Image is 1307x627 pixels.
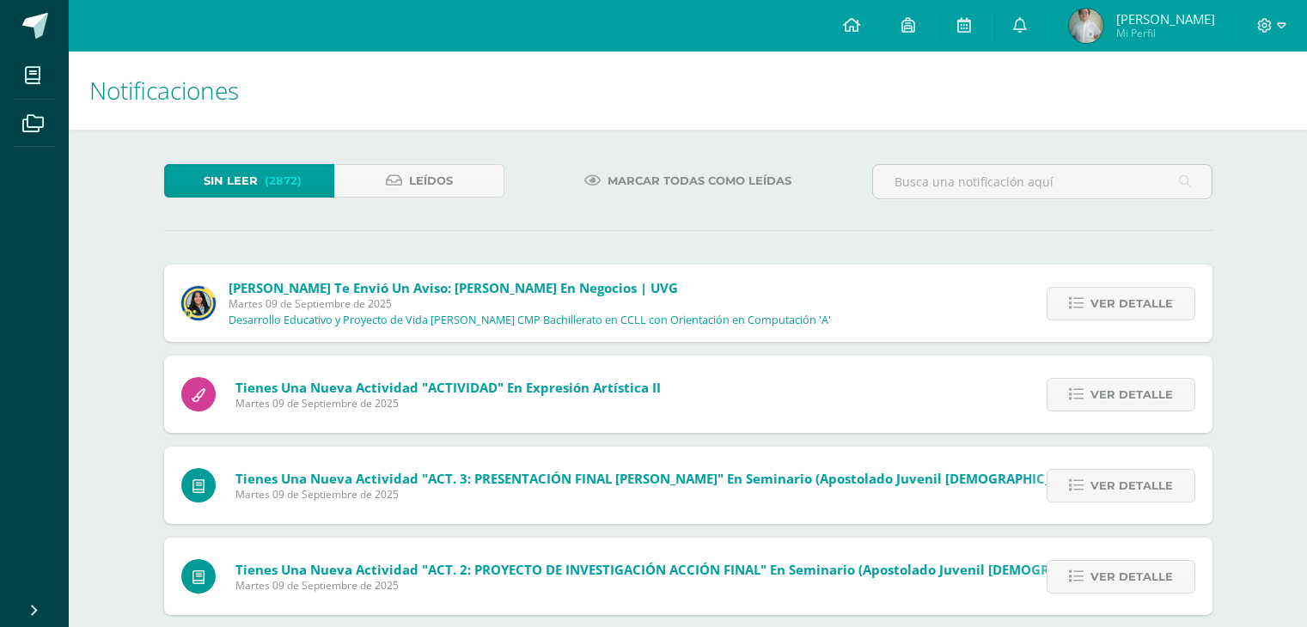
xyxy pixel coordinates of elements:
[1116,26,1215,40] span: Mi Perfil
[1069,9,1103,43] img: 786230324902ca9f9b65e66d49a23b48.png
[1090,379,1173,411] span: Ver detalle
[89,74,239,107] span: Notificaciones
[229,296,831,311] span: Martes 09 de Septiembre de 2025
[1090,470,1173,502] span: Ver detalle
[563,164,813,198] a: Marcar todas como leídas
[164,164,334,198] a: Sin leer(2872)
[229,279,678,296] span: [PERSON_NAME] te envió un aviso: [PERSON_NAME] en Negocios | UVG
[409,165,453,197] span: Leídos
[235,578,1163,593] span: Martes 09 de Septiembre de 2025
[235,396,661,411] span: Martes 09 de Septiembre de 2025
[235,379,661,396] span: Tienes una nueva actividad "ACTIVIDAD" En Expresión Artística II
[235,487,1121,502] span: Martes 09 de Septiembre de 2025
[265,165,302,197] span: (2872)
[235,561,1163,578] span: Tienes una nueva actividad "ACT. 2: PROYECTO DE INVESTIGACIÓN ACCIÓN FINAL" En Seminario (Apostol...
[204,165,258,197] span: Sin leer
[334,164,504,198] a: Leídos
[608,165,791,197] span: Marcar todas como leídas
[235,470,1121,487] span: Tienes una nueva actividad "ACT. 3: PRESENTACIÓN FINAL [PERSON_NAME]" En Seminario (Apostolado Ju...
[181,286,216,320] img: 9385da7c0ece523bc67fca2554c96817.png
[1116,10,1215,27] span: [PERSON_NAME]
[1090,561,1173,593] span: Ver detalle
[229,313,831,327] p: Desarrollo Educativo y Proyecto de Vida [PERSON_NAME] CMP Bachillerato en CCLL con Orientación en...
[1090,288,1173,320] span: Ver detalle
[873,165,1212,198] input: Busca una notificación aquí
